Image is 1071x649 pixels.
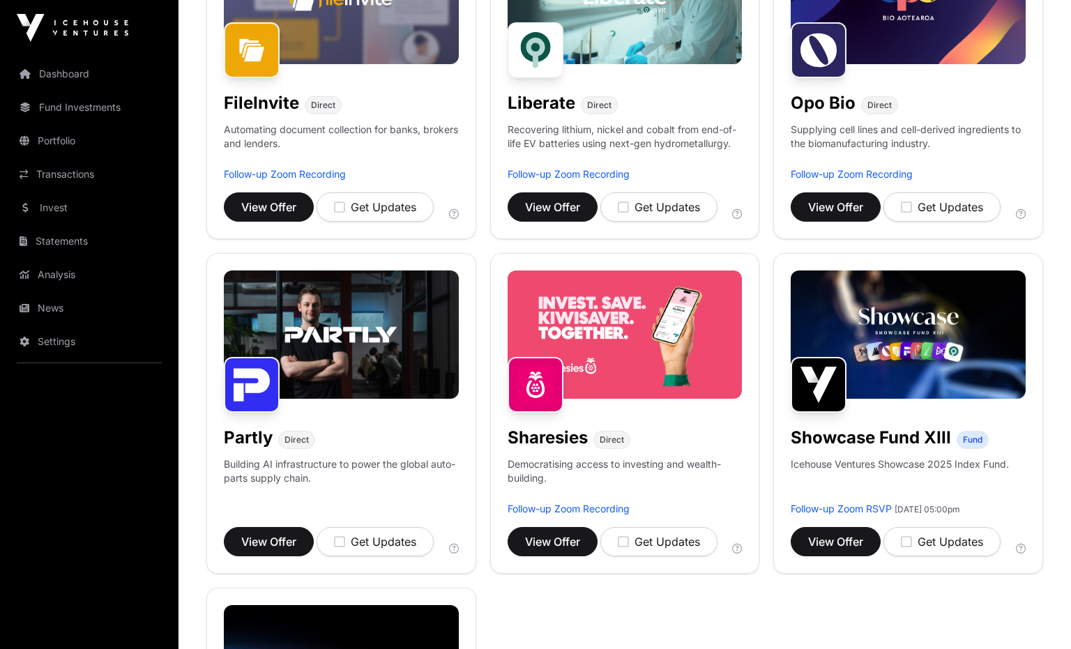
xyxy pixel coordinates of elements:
[508,123,743,167] p: Recovering lithium, nickel and cobalt from end-of-life EV batteries using next-gen hydrometallurgy.
[883,192,1001,222] button: Get Updates
[311,100,335,111] span: Direct
[224,427,273,449] h1: Partly
[11,59,167,89] a: Dashboard
[867,100,892,111] span: Direct
[508,92,575,114] h1: Liberate
[17,14,128,42] img: Icehouse Ventures Logo
[895,504,960,514] span: [DATE] 05:00pm
[883,527,1001,556] button: Get Updates
[224,22,280,78] img: FileInvite
[525,199,580,215] span: View Offer
[791,357,846,413] img: Showcase Fund XIII
[11,293,167,323] a: News
[317,527,434,556] button: Get Updates
[224,168,346,180] a: Follow-up Zoom Recording
[791,22,846,78] img: Opo Bio
[508,22,563,78] img: Liberate
[284,434,309,445] span: Direct
[618,533,700,550] div: Get Updates
[600,527,717,556] button: Get Updates
[11,125,167,156] a: Portfolio
[508,168,630,180] a: Follow-up Zoom Recording
[508,503,630,514] a: Follow-up Zoom Recording
[224,123,459,167] p: Automating document collection for banks, brokers and lenders.
[1001,582,1071,649] iframe: Chat Widget
[791,503,892,514] a: Follow-up Zoom RSVP
[791,457,1009,471] p: Icehouse Ventures Showcase 2025 Index Fund.
[791,270,1026,399] img: Showcase-Fund-Banner-1.jpg
[224,270,459,399] img: Partly-Banner.jpg
[901,199,983,215] div: Get Updates
[963,434,982,445] span: Fund
[791,427,951,449] h1: Showcase Fund XIII
[791,192,881,222] button: View Offer
[224,192,314,222] button: View Offer
[618,199,700,215] div: Get Updates
[508,192,598,222] button: View Offer
[808,199,863,215] span: View Offer
[11,259,167,290] a: Analysis
[791,527,881,556] button: View Offer
[587,100,612,111] span: Direct
[508,427,588,449] h1: Sharesies
[224,92,299,114] h1: FileInvite
[11,159,167,190] a: Transactions
[600,192,717,222] button: Get Updates
[224,457,459,502] p: Building AI infrastructure to power the global auto-parts supply chain.
[600,434,624,445] span: Direct
[508,357,563,413] img: Sharesies
[791,123,1026,151] p: Supplying cell lines and cell-derived ingredients to the biomanufacturing industry.
[791,92,856,114] h1: Opo Bio
[11,92,167,123] a: Fund Investments
[11,192,167,223] a: Invest
[508,457,743,502] p: Democratising access to investing and wealth-building.
[11,226,167,257] a: Statements
[808,533,863,550] span: View Offer
[901,533,983,550] div: Get Updates
[241,199,296,215] span: View Offer
[224,357,280,413] img: Partly
[224,527,314,556] button: View Offer
[317,192,434,222] button: Get Updates
[525,533,580,550] span: View Offer
[334,199,416,215] div: Get Updates
[508,527,598,556] button: View Offer
[11,326,167,357] a: Settings
[508,270,743,399] img: Sharesies-Banner.jpg
[791,168,913,180] a: Follow-up Zoom Recording
[241,533,296,550] span: View Offer
[334,533,416,550] div: Get Updates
